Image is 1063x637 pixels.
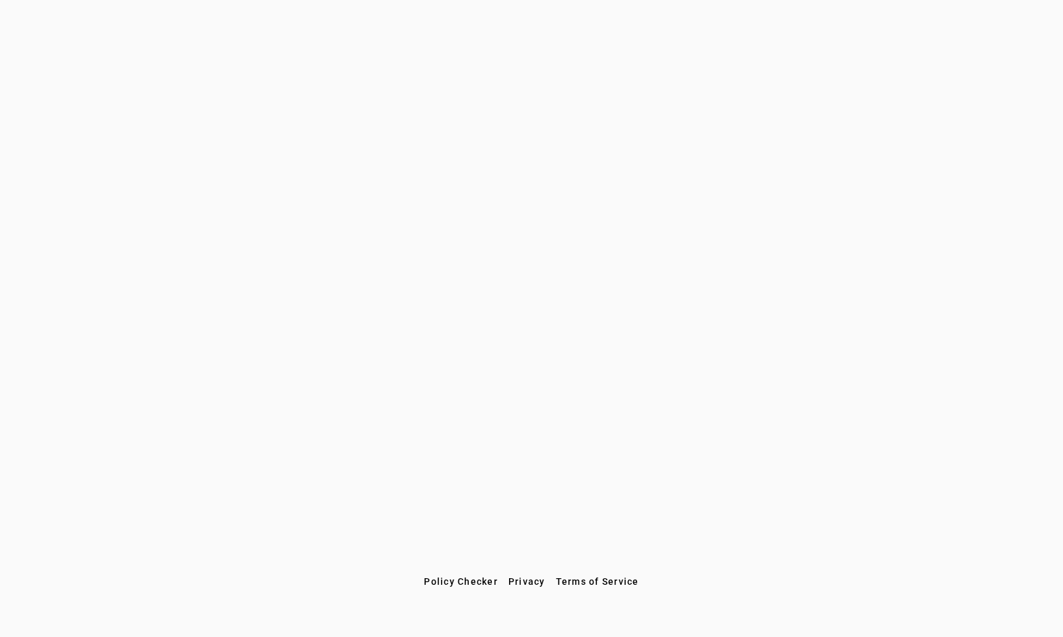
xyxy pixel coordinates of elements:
[551,570,644,593] button: Terms of Service
[556,576,639,587] span: Terms of Service
[508,576,545,587] span: Privacy
[419,570,503,593] button: Policy Checker
[424,576,498,587] span: Policy Checker
[503,570,551,593] button: Privacy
